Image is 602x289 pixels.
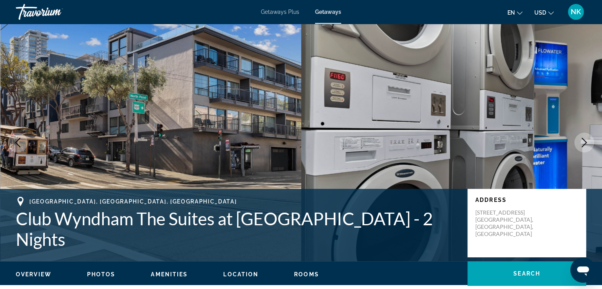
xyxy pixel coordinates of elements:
button: Overview [16,271,51,278]
button: Search [467,261,586,286]
button: Amenities [151,271,188,278]
a: Travorium [16,2,95,22]
button: Change language [507,7,522,18]
button: Next image [574,133,594,152]
span: Search [513,270,540,277]
button: Rooms [294,271,319,278]
iframe: Button to launch messaging window [570,257,596,283]
a: Getaways [315,9,341,15]
button: User Menu [566,4,586,20]
span: [GEOGRAPHIC_DATA], [GEOGRAPHIC_DATA], [GEOGRAPHIC_DATA] [29,198,237,205]
span: NK [571,8,581,16]
button: Change currency [534,7,554,18]
button: Previous image [8,133,28,152]
h1: Club Wyndham The Suites at [GEOGRAPHIC_DATA] - 2 Nights [16,208,460,249]
button: Photos [87,271,116,278]
button: Location [223,271,258,278]
p: [STREET_ADDRESS] [GEOGRAPHIC_DATA], [GEOGRAPHIC_DATA], [GEOGRAPHIC_DATA] [475,209,539,238]
span: en [507,10,515,16]
a: Getaways Plus [261,9,299,15]
p: Address [475,197,578,203]
span: USD [534,10,546,16]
